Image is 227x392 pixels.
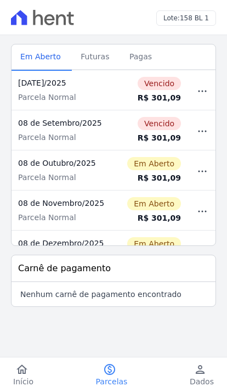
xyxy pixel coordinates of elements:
div: Parcela Normal [18,212,110,223]
div: Parcela Normal [18,172,110,183]
div: 08 de Dezembro/2025 [18,238,110,249]
a: Futuras [72,43,121,71]
span: Em Aberto [127,157,181,170]
div: Parcela Normal [18,92,110,103]
div: 08 de Setembro/2025 [18,117,110,128]
a: paidParcelas [83,363,141,387]
div: R$ 301,09 [123,132,181,143]
p: Nenhum carnê de pagamento encontrado [20,289,181,300]
span: Início [13,376,33,387]
i: paid [103,363,116,376]
a: Pagas [121,43,161,71]
span: Pagas [123,46,158,68]
div: Parcela Normal [18,132,110,143]
h3: Lote: [163,13,209,23]
span: 158 BL 1 [180,14,209,22]
div: R$ 301,09 [123,92,181,103]
span: Em Aberto [127,237,181,250]
i: person [194,363,207,376]
span: Vencido [138,77,181,90]
div: R$ 301,09 [123,172,181,183]
div: [DATE]/2025 [18,77,110,88]
a: Em Aberto [12,43,72,71]
span: Parcelas [96,376,128,387]
span: Futuras [74,46,116,68]
a: personDados [177,363,227,387]
div: R$ 301,09 [123,212,181,223]
h3: Carnê de pagamento [18,262,111,275]
div: 08 de Outubro/2025 [18,158,110,169]
i: home [15,363,29,376]
span: Em Aberto [127,197,181,210]
span: Em Aberto [14,46,67,68]
div: 08 de Novembro/2025 [18,198,110,209]
span: Dados [190,376,214,387]
span: Vencido [138,117,181,130]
